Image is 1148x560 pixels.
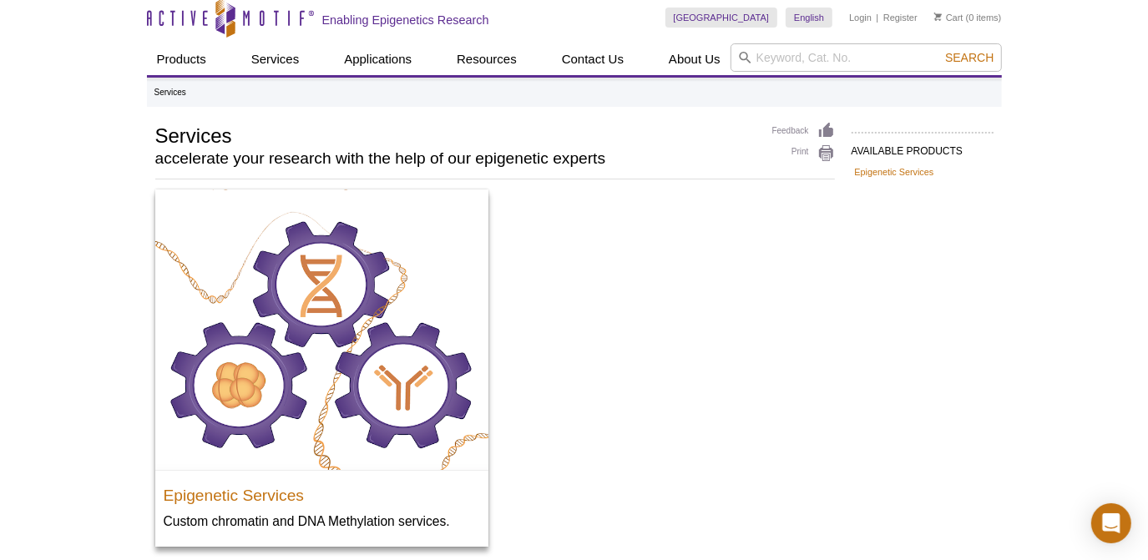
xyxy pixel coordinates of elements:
li: Services [154,88,186,97]
h2: accelerate your research with the help of our epigenetic experts [155,151,756,166]
a: Print [772,144,835,163]
h2: Enabling Epigenetics Research [322,13,489,28]
a: [GEOGRAPHIC_DATA] [665,8,778,28]
a: Applications [334,43,422,75]
span: Search [945,51,994,64]
li: | [877,8,879,28]
a: Contact Us [552,43,634,75]
h3: Epigenetic Services [164,479,480,504]
img: Your Cart [934,13,942,21]
a: Active Motif End-to-end Epigenetic Services Epigenetic Services Custom chromatin and DNA Methylat... [155,189,488,546]
a: Feedback [772,122,835,140]
button: Search [940,50,999,65]
a: About Us [659,43,731,75]
a: Resources [447,43,527,75]
a: English [786,8,832,28]
li: (0 items) [934,8,1002,28]
a: Services [241,43,310,75]
a: Products [147,43,216,75]
input: Keyword, Cat. No. [731,43,1002,72]
h2: AVAILABLE PRODUCTS [852,132,994,162]
div: Open Intercom Messenger [1091,503,1131,543]
h1: Services [155,122,756,147]
a: Login [849,12,872,23]
a: Epigenetic Services [855,164,934,179]
a: Register [883,12,918,23]
a: Cart [934,12,963,23]
p: Custom chromatin and DNA Methylation services. [164,512,480,530]
img: Active Motif End-to-end Epigenetic Services [155,189,488,470]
